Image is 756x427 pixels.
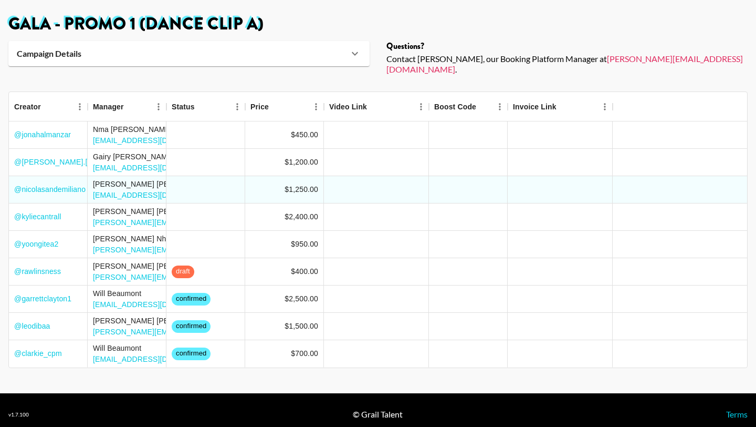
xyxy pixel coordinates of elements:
[492,99,508,115] button: Menu
[291,266,318,277] div: $400.00
[291,348,318,359] div: $700.00
[703,374,743,414] iframe: Drift Widget Chat Controller
[8,411,29,418] div: v 1.7.100
[93,92,124,121] div: Manager
[508,92,613,121] div: Invoice Link
[93,246,404,254] a: [PERSON_NAME][EMAIL_ADDRESS][PERSON_NAME][PERSON_NAME][DOMAIN_NAME]
[513,92,556,121] div: Invoice Link
[285,211,318,222] div: $2,400.00
[172,349,211,359] span: confirmed
[41,99,56,114] button: Sort
[285,157,318,167] div: $1,200.00
[291,129,318,140] div: $450.00
[93,136,219,145] a: [EMAIL_ADDRESS][DOMAIN_NAME]
[93,191,219,199] a: [EMAIL_ADDRESS][DOMAIN_NAME]
[195,99,209,114] button: Sort
[172,92,195,121] div: Status
[72,99,88,115] button: Menu
[476,99,491,114] button: Sort
[14,239,58,249] a: @yoongitea2
[386,41,748,52] div: Questions?
[14,293,71,304] a: @garrettclayton1
[367,99,382,114] button: Sort
[269,99,283,114] button: Sort
[93,328,343,336] a: [PERSON_NAME][EMAIL_ADDRESS][PERSON_NAME][DOMAIN_NAME]
[250,92,269,121] div: Price
[14,266,61,277] a: @rawlinsness
[93,233,404,244] div: [PERSON_NAME] Nhu
[245,92,324,121] div: Price
[14,321,50,331] a: @leodibaa
[434,92,476,121] div: Boost Code
[413,99,429,115] button: Menu
[285,293,318,304] div: $2,500.00
[14,129,71,140] a: @jonahalmanzar
[93,343,219,353] div: Will Beaumont
[88,92,166,121] div: Manager
[93,218,281,227] a: [PERSON_NAME][EMAIL_ADDRESS][DOMAIN_NAME]
[14,157,147,167] a: @[PERSON_NAME].[PERSON_NAME]
[93,206,281,217] div: [PERSON_NAME] [PERSON_NAME]
[8,16,748,33] h1: GALA - Promo 1 (Dance Clip A)
[14,184,86,195] a: @nicolasandemiliano
[8,41,370,66] div: Campaign Details
[166,92,245,121] div: Status
[124,99,139,114] button: Sort
[172,267,194,277] span: draft
[386,54,748,75] div: Contact [PERSON_NAME], our Booking Platform Manager at .
[93,300,219,309] a: [EMAIL_ADDRESS][DOMAIN_NAME]
[93,151,219,162] div: Gairy [PERSON_NAME]
[93,261,281,271] div: [PERSON_NAME] [PERSON_NAME]
[93,316,343,326] div: [PERSON_NAME] [PERSON_NAME]
[93,288,219,299] div: Will Beaumont
[172,321,211,331] span: confirmed
[291,239,318,249] div: $950.00
[151,99,166,115] button: Menu
[386,54,743,74] a: [PERSON_NAME][EMAIL_ADDRESS][DOMAIN_NAME]
[329,92,367,121] div: Video Link
[17,48,81,59] strong: Campaign Details
[324,92,429,121] div: Video Link
[14,348,62,359] a: @clarkie_cpm
[14,211,61,222] a: @kyliecantrall
[93,179,219,189] div: [PERSON_NAME] [PERSON_NAME]
[9,92,88,121] div: Creator
[285,321,318,331] div: $1,500.00
[93,273,281,281] a: [PERSON_NAME][EMAIL_ADDRESS][DOMAIN_NAME]
[172,294,211,304] span: confirmed
[14,92,41,121] div: Creator
[229,99,245,115] button: Menu
[285,184,318,195] div: $1,250.00
[93,164,219,172] a: [EMAIL_ADDRESS][DOMAIN_NAME]
[429,92,508,121] div: Boost Code
[308,99,324,115] button: Menu
[597,99,613,115] button: Menu
[93,355,219,363] a: [EMAIL_ADDRESS][DOMAIN_NAME]
[353,409,403,420] div: © Grail Talent
[93,124,219,135] div: Nma [PERSON_NAME]
[556,99,571,114] button: Sort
